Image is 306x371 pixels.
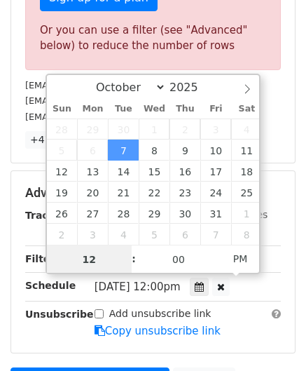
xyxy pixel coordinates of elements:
span: October 30, 2025 [169,203,200,224]
span: October 4, 2025 [231,119,262,140]
span: October 23, 2025 [169,182,200,203]
span: September 29, 2025 [77,119,108,140]
span: October 9, 2025 [169,140,200,161]
span: October 11, 2025 [231,140,262,161]
small: [EMAIL_ADDRESS][DOMAIN_NAME] [25,95,181,106]
span: October 6, 2025 [77,140,108,161]
span: November 6, 2025 [169,224,200,245]
span: October 16, 2025 [169,161,200,182]
span: September 30, 2025 [108,119,139,140]
span: September 28, 2025 [47,119,78,140]
span: October 21, 2025 [108,182,139,203]
strong: Unsubscribe [25,309,94,320]
span: October 15, 2025 [139,161,169,182]
span: Sun [47,104,78,114]
span: October 13, 2025 [77,161,108,182]
small: [EMAIL_ADDRESS][DOMAIN_NAME] [25,112,181,122]
span: November 7, 2025 [200,224,231,245]
span: October 31, 2025 [200,203,231,224]
a: +47 more [25,131,84,149]
span: October 24, 2025 [200,182,231,203]
span: Fri [200,104,231,114]
span: October 8, 2025 [139,140,169,161]
span: October 7, 2025 [108,140,139,161]
input: Minute [136,245,221,274]
div: Or you can use a filter (see "Advanced" below) to reduce the number of rows [40,22,266,54]
span: November 5, 2025 [139,224,169,245]
span: November 4, 2025 [108,224,139,245]
span: Wed [139,104,169,114]
span: Click to toggle [221,245,260,273]
span: October 29, 2025 [139,203,169,224]
span: November 3, 2025 [77,224,108,245]
span: October 26, 2025 [47,203,78,224]
span: October 3, 2025 [200,119,231,140]
span: Sat [231,104,262,114]
span: November 8, 2025 [231,224,262,245]
strong: Tracking [25,210,72,221]
a: Copy unsubscribe link [95,325,221,337]
h5: Advanced [25,185,281,201]
input: Hour [47,245,132,274]
small: [EMAIL_ADDRESS][DOMAIN_NAME] [25,80,181,90]
span: November 2, 2025 [47,224,78,245]
span: October 17, 2025 [200,161,231,182]
span: [DATE] 12:00pm [95,281,181,293]
label: Add unsubscribe link [109,306,211,321]
span: October 25, 2025 [231,182,262,203]
span: October 14, 2025 [108,161,139,182]
span: October 18, 2025 [231,161,262,182]
span: October 27, 2025 [77,203,108,224]
span: October 10, 2025 [200,140,231,161]
span: Tue [108,104,139,114]
span: October 20, 2025 [77,182,108,203]
strong: Schedule [25,280,76,291]
span: October 22, 2025 [139,182,169,203]
span: October 19, 2025 [47,182,78,203]
span: Mon [77,104,108,114]
span: : [132,245,136,273]
input: Year [166,81,216,94]
strong: Filters [25,253,61,264]
span: October 1, 2025 [139,119,169,140]
span: November 1, 2025 [231,203,262,224]
span: October 28, 2025 [108,203,139,224]
span: Thu [169,104,200,114]
span: October 12, 2025 [47,161,78,182]
span: October 2, 2025 [169,119,200,140]
iframe: Chat Widget [236,304,306,371]
span: October 5, 2025 [47,140,78,161]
